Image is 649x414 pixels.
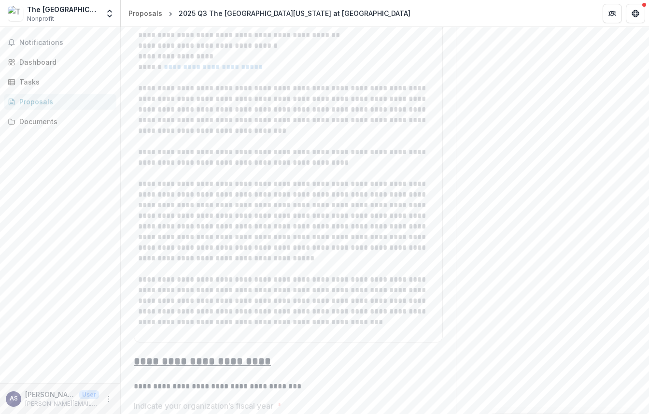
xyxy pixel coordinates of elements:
p: [PERSON_NAME] [25,389,75,400]
div: Tasks [19,77,109,87]
div: 2025 Q3 The [GEOGRAPHIC_DATA][US_STATE] at [GEOGRAPHIC_DATA] [179,8,410,18]
img: The University of Texas Health Science Center at Houston (Public Health School) [8,6,23,21]
button: More [103,393,114,405]
a: Documents [4,114,116,129]
span: Notifications [19,39,113,47]
a: Tasks [4,74,116,90]
a: Proposals [125,6,166,20]
span: Nonprofit [27,14,54,23]
div: Amanda Swift [10,396,18,402]
div: The [GEOGRAPHIC_DATA][US_STATE] at [GEOGRAPHIC_DATA] ([GEOGRAPHIC_DATA]) [27,4,99,14]
button: Notifications [4,35,116,50]
p: [PERSON_NAME][EMAIL_ADDRESS][DOMAIN_NAME] [25,400,99,408]
button: Open entity switcher [103,4,116,23]
p: Indicate your organization’s fiscal year [134,400,273,412]
button: Partners [603,4,622,23]
a: Dashboard [4,54,116,70]
div: Documents [19,116,109,127]
p: User [79,390,99,399]
a: Proposals [4,94,116,110]
nav: breadcrumb [125,6,414,20]
div: Dashboard [19,57,109,67]
button: Get Help [626,4,645,23]
div: Proposals [19,97,109,107]
div: Proposals [128,8,162,18]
